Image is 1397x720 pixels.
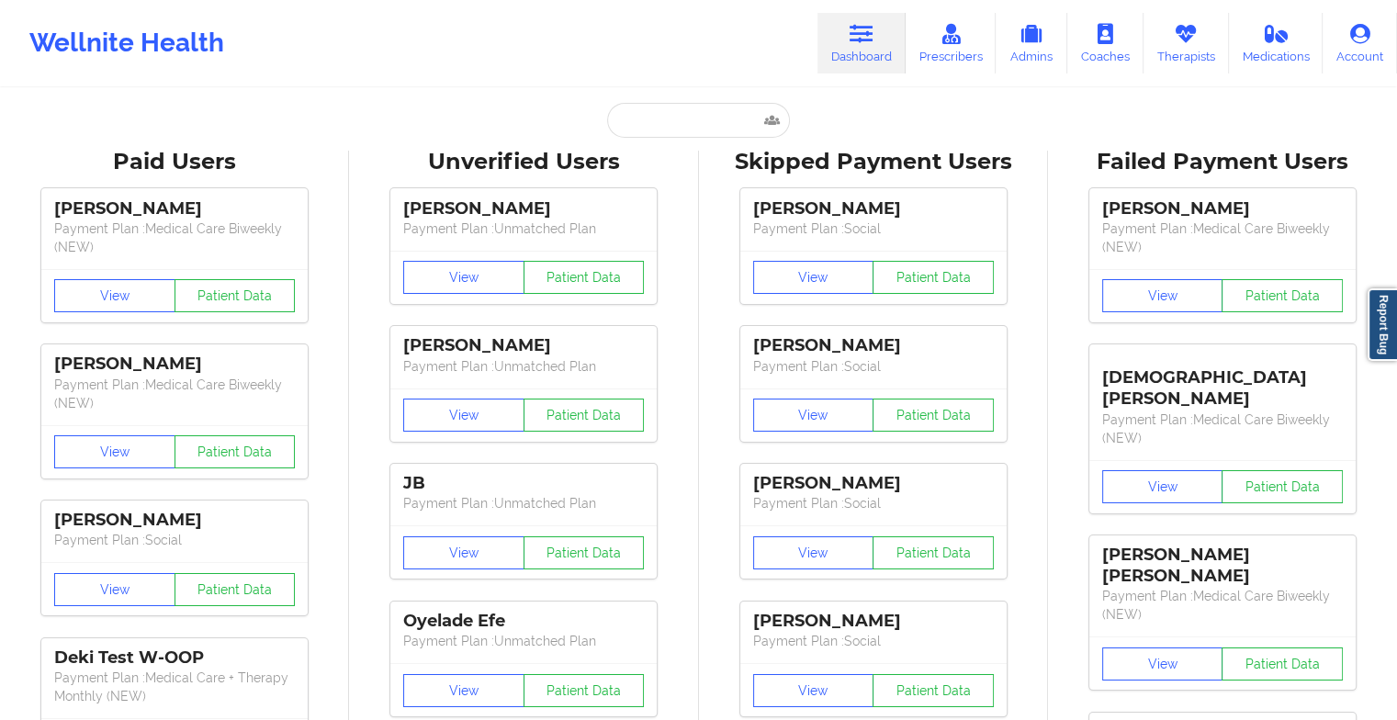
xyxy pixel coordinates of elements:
[1102,198,1343,219] div: [PERSON_NAME]
[712,148,1035,176] div: Skipped Payment Users
[362,148,685,176] div: Unverified Users
[753,219,994,238] p: Payment Plan : Social
[54,510,295,531] div: [PERSON_NAME]
[1323,13,1397,73] a: Account
[403,536,524,569] button: View
[524,674,645,707] button: Patient Data
[753,399,874,432] button: View
[1102,279,1223,312] button: View
[403,399,524,432] button: View
[753,494,994,512] p: Payment Plan : Social
[753,198,994,219] div: [PERSON_NAME]
[873,536,994,569] button: Patient Data
[403,335,644,356] div: [PERSON_NAME]
[175,279,296,312] button: Patient Data
[403,473,644,494] div: JB
[1229,13,1324,73] a: Medications
[54,219,295,256] p: Payment Plan : Medical Care Biweekly (NEW)
[873,399,994,432] button: Patient Data
[1067,13,1144,73] a: Coaches
[175,435,296,468] button: Patient Data
[54,531,295,549] p: Payment Plan : Social
[1102,545,1343,587] div: [PERSON_NAME] [PERSON_NAME]
[753,674,874,707] button: View
[403,357,644,376] p: Payment Plan : Unmatched Plan
[524,399,645,432] button: Patient Data
[54,573,175,606] button: View
[1222,470,1343,503] button: Patient Data
[873,674,994,707] button: Patient Data
[906,13,997,73] a: Prescribers
[403,674,524,707] button: View
[1144,13,1229,73] a: Therapists
[13,148,336,176] div: Paid Users
[873,261,994,294] button: Patient Data
[403,198,644,219] div: [PERSON_NAME]
[54,376,295,412] p: Payment Plan : Medical Care Biweekly (NEW)
[403,611,644,632] div: Oyelade Efe
[1102,647,1223,681] button: View
[753,473,994,494] div: [PERSON_NAME]
[1222,647,1343,681] button: Patient Data
[524,261,645,294] button: Patient Data
[1102,219,1343,256] p: Payment Plan : Medical Care Biweekly (NEW)
[175,573,296,606] button: Patient Data
[524,536,645,569] button: Patient Data
[753,335,994,356] div: [PERSON_NAME]
[753,611,994,632] div: [PERSON_NAME]
[996,13,1067,73] a: Admins
[403,632,644,650] p: Payment Plan : Unmatched Plan
[403,219,644,238] p: Payment Plan : Unmatched Plan
[753,261,874,294] button: View
[753,357,994,376] p: Payment Plan : Social
[1102,354,1343,410] div: [DEMOGRAPHIC_DATA][PERSON_NAME]
[753,536,874,569] button: View
[54,669,295,705] p: Payment Plan : Medical Care + Therapy Monthly (NEW)
[1102,470,1223,503] button: View
[1368,288,1397,361] a: Report Bug
[54,647,295,669] div: Deki Test W-OOP
[817,13,906,73] a: Dashboard
[1102,587,1343,624] p: Payment Plan : Medical Care Biweekly (NEW)
[1061,148,1384,176] div: Failed Payment Users
[753,632,994,650] p: Payment Plan : Social
[54,435,175,468] button: View
[54,279,175,312] button: View
[403,261,524,294] button: View
[1222,279,1343,312] button: Patient Data
[54,354,295,375] div: [PERSON_NAME]
[54,198,295,219] div: [PERSON_NAME]
[1102,411,1343,447] p: Payment Plan : Medical Care Biweekly (NEW)
[403,494,644,512] p: Payment Plan : Unmatched Plan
